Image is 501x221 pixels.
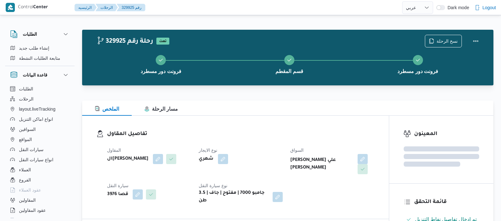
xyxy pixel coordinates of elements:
div: قاعدة البيانات [5,84,75,221]
button: انواع اماكن التنزيل [8,114,72,124]
button: السواقين [8,124,72,134]
span: قسم المقطم [275,68,303,75]
button: الفروع [8,175,72,185]
span: فرونت دور مسطرد [397,68,438,75]
button: العملاء [8,165,72,175]
span: سيارات النقل [19,146,44,153]
button: فرونت دور مسطرد [97,47,225,80]
span: فرونت دور مسطرد [141,68,181,75]
button: قاعدة البيانات [10,71,69,79]
button: layout.liveTracking [8,104,72,114]
svg: Step 1 is complete [158,58,163,63]
h3: تفاصيل المقاول [107,130,375,138]
button: الرئيسيه [75,4,97,11]
button: المواقع [8,134,72,144]
span: السواق [290,148,304,153]
span: نوع الايجار [199,148,217,153]
iframe: chat widget [6,196,27,215]
span: متابعة الطلبات النشطة [19,54,60,62]
span: الرحلات [19,95,33,103]
div: الطلبات [5,43,75,66]
span: layout.liveTracking [19,105,55,113]
b: [PERSON_NAME] علي [PERSON_NAME] [290,157,353,172]
span: الملخص [95,106,119,112]
button: 329925 رقم [117,4,145,11]
span: المواقع [19,136,32,143]
b: شهري [199,155,214,163]
span: إنشاء طلب جديد [19,44,49,52]
span: انواع سيارات النقل [19,156,53,163]
button: Logout [472,1,498,14]
button: قسم المقطم [225,47,354,80]
h3: قائمة التحقق [414,198,479,206]
button: إنشاء طلب جديد [8,43,72,53]
button: الطلبات [10,30,69,38]
button: الرحلات [95,4,118,11]
button: عقود العملاء [8,185,72,195]
span: انواع اماكن التنزيل [19,115,53,123]
b: Center [33,5,48,10]
span: مسار الرحلة [144,106,178,112]
span: الفروع [19,176,31,184]
span: تمت [156,38,169,45]
span: عقود المقاولين [19,206,46,214]
button: سيارات النقل [8,144,72,155]
button: نسخ الرحلة [425,35,462,47]
button: عقود المقاولين [8,205,72,215]
span: المقاول [107,148,121,153]
span: المقاولين [19,196,36,204]
b: جامبو 7000 | مفتوح | جاف | 3.5 طن [199,189,268,205]
svg: Step 3 is complete [415,58,420,63]
span: نسخ الرحلة [437,37,458,45]
span: عقود العملاء [19,186,41,194]
b: ال[PERSON_NAME] [107,155,148,163]
span: الطلبات [19,85,33,93]
button: فرونت دور مسطرد [353,47,482,80]
span: العملاء [19,166,31,174]
button: المقاولين [8,195,72,205]
img: X8yXhbKr1z7QwAAAABJRU5ErkJggg== [6,3,15,12]
h3: قاعدة البيانات [23,71,47,79]
button: متابعة الطلبات النشطة [8,53,72,63]
svg: Step 2 is complete [287,58,292,63]
span: نوع سيارة النقل [199,183,227,188]
button: الطلبات [8,84,72,94]
b: قصا 3976 [107,191,128,198]
button: انواع سيارات النقل [8,155,72,165]
h3: المعينون [414,130,479,138]
button: Actions [469,35,482,47]
b: تمت [159,40,166,43]
span: السواقين [19,126,36,133]
h3: الطلبات [23,30,37,38]
button: الرحلات [8,94,72,104]
span: Dark mode [445,5,469,10]
span: سيارة النقل [107,183,129,188]
h2: 329925 رحلة رقم [97,38,153,46]
span: Logout [482,4,496,11]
